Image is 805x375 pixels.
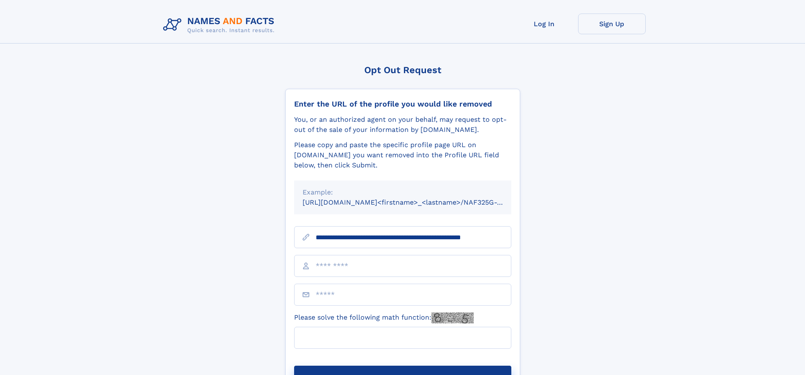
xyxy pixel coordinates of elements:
div: You, or an authorized agent on your behalf, may request to opt-out of the sale of your informatio... [294,115,511,135]
label: Please solve the following math function: [294,312,474,323]
small: [URL][DOMAIN_NAME]<firstname>_<lastname>/NAF325G-xxxxxxxx [303,198,527,206]
div: Please copy and paste the specific profile page URL on [DOMAIN_NAME] you want removed into the Pr... [294,140,511,170]
div: Enter the URL of the profile you would like removed [294,99,511,109]
div: Example: [303,187,503,197]
img: Logo Names and Facts [160,14,281,36]
a: Log In [510,14,578,34]
a: Sign Up [578,14,646,34]
div: Opt Out Request [285,65,520,75]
